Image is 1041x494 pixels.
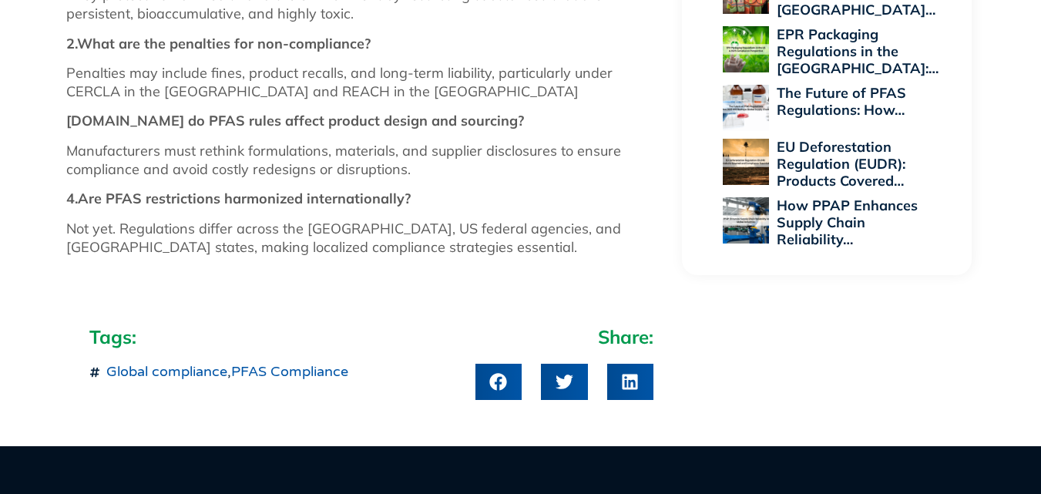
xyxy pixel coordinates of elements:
a: EPR Packaging Regulations in the [GEOGRAPHIC_DATA]:… [777,25,939,77]
strong: [DOMAIN_NAME] do PFAS rules affect product design and sourcing? [66,112,524,129]
a: The Future of PFAS Regulations: How… [777,84,906,119]
img: EPR Packaging Regulations in the US: A 2025 Compliance Perspective [723,26,769,72]
div: Share on facebook [475,364,522,400]
a: EU Deforestation Regulation (EUDR): Products Covered… [777,138,905,190]
h2: Share: [475,325,653,348]
a: How PPAP Enhances Supply Chain Reliability… [777,197,918,248]
div: Share on twitter [541,364,587,400]
a: PFAS Compliance [231,363,348,380]
img: EU Deforestation Regulation (EUDR): Products Covered and Compliance Essentials [723,139,769,185]
p: Not yet. Regulations differ across the [GEOGRAPHIC_DATA], US federal agencies, and [GEOGRAPHIC_DA... [66,220,667,257]
p: Manufacturers must rethink formulations, materials, and supplier disclosures to ensure compliance... [66,142,667,179]
strong: 2.What are the penalties for non-compliance? [66,35,371,52]
p: Penalties may include fines, product recalls, and long-term liability, particularly under CERCLA ... [66,64,667,101]
strong: 4.Are PFAS restrictions harmonized internationally? [66,190,411,207]
a: Global compliance [106,363,227,380]
span: , [102,364,348,381]
div: Share on linkedin [607,364,653,400]
img: The Future of PFAS Regulations: How 2025 Will Reshape Global Supply Chains [723,85,769,131]
h2: Tags: [89,325,461,348]
img: How PPAP Enhances Supply Chain Reliability Across Global Industries [723,197,769,244]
